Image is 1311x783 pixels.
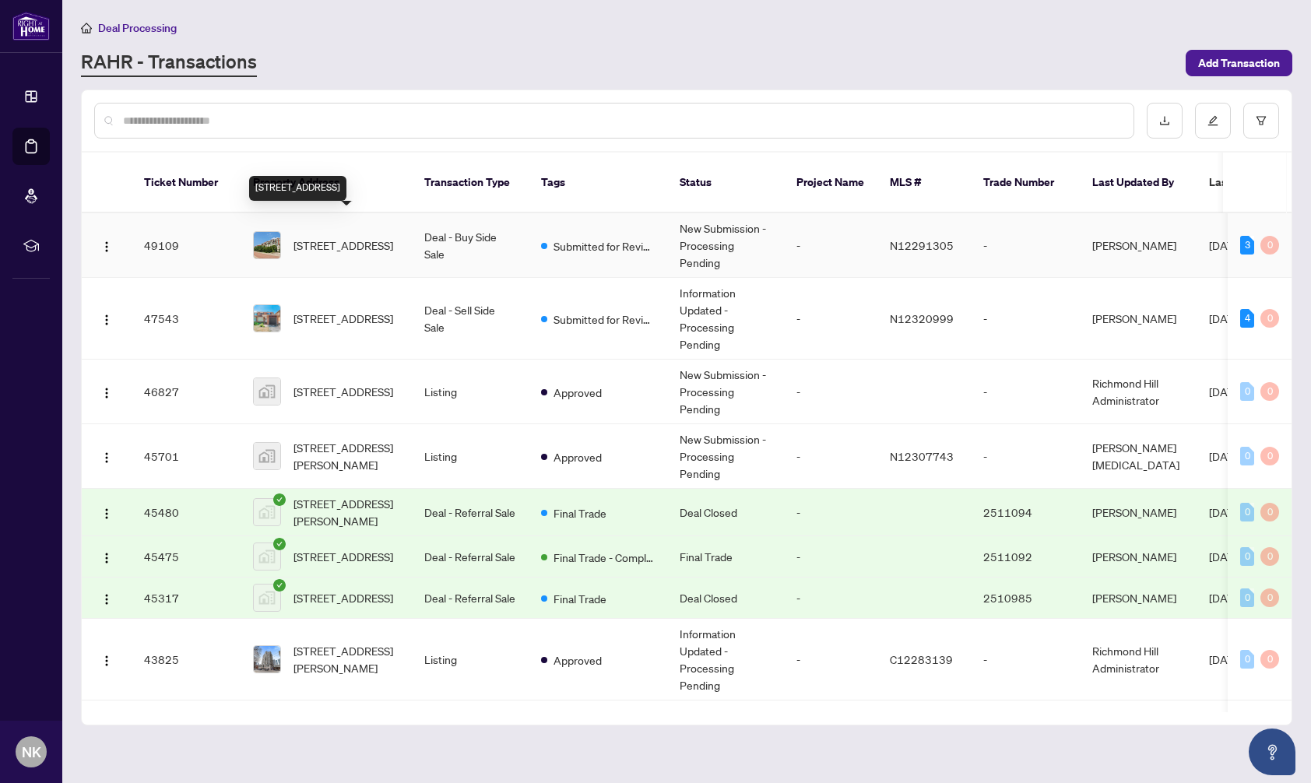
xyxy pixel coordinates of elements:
[554,590,606,607] span: Final Trade
[412,619,529,700] td: Listing
[100,241,113,253] img: Logo
[293,310,393,327] span: [STREET_ADDRESS]
[241,153,412,213] th: Property Address
[100,451,113,464] img: Logo
[254,499,280,525] img: thumbnail-img
[1243,103,1279,139] button: filter
[971,489,1080,536] td: 2511094
[971,619,1080,700] td: -
[94,647,119,672] button: Logo
[1240,588,1254,607] div: 0
[1260,503,1279,521] div: 0
[1209,505,1243,519] span: [DATE]
[412,424,529,489] td: Listing
[293,642,399,676] span: [STREET_ADDRESS][PERSON_NAME]
[877,153,971,213] th: MLS #
[1209,449,1243,463] span: [DATE]
[554,651,602,669] span: Approved
[1240,309,1254,328] div: 4
[94,379,119,404] button: Logo
[293,237,393,254] span: [STREET_ADDRESS]
[1249,729,1295,775] button: Open asap
[1240,447,1254,465] div: 0
[412,278,529,360] td: Deal - Sell Side Sale
[1209,311,1243,325] span: [DATE]
[1207,115,1218,126] span: edit
[1080,278,1197,360] td: [PERSON_NAME]
[667,489,784,536] td: Deal Closed
[100,314,113,326] img: Logo
[890,652,953,666] span: C12283139
[100,655,113,667] img: Logo
[132,360,241,424] td: 46827
[1198,51,1280,75] span: Add Transaction
[890,449,954,463] span: N12307743
[254,305,280,332] img: thumbnail-img
[22,741,41,763] span: NK
[1080,578,1197,619] td: [PERSON_NAME]
[293,439,399,473] span: [STREET_ADDRESS][PERSON_NAME]
[971,424,1080,489] td: -
[132,153,241,213] th: Ticket Number
[1209,174,1304,191] span: Last Modified Date
[554,311,655,328] span: Submitted for Review
[971,153,1080,213] th: Trade Number
[1080,424,1197,489] td: [PERSON_NAME][MEDICAL_DATA]
[1240,650,1254,669] div: 0
[890,311,954,325] span: N12320999
[1080,536,1197,578] td: [PERSON_NAME]
[254,543,280,570] img: thumbnail-img
[1260,588,1279,607] div: 0
[100,552,113,564] img: Logo
[1260,547,1279,566] div: 0
[254,585,280,611] img: thumbnail-img
[784,619,877,700] td: -
[249,176,346,201] div: [STREET_ADDRESS]
[784,536,877,578] td: -
[554,237,655,255] span: Submitted for Review
[81,23,92,33] span: home
[667,278,784,360] td: Information Updated - Processing Pending
[784,489,877,536] td: -
[784,360,877,424] td: -
[1080,619,1197,700] td: Richmond Hill Administrator
[412,536,529,578] td: Deal - Referral Sale
[554,384,602,401] span: Approved
[254,378,280,405] img: thumbnail-img
[94,500,119,525] button: Logo
[1186,50,1292,76] button: Add Transaction
[94,544,119,569] button: Logo
[412,489,529,536] td: Deal - Referral Sale
[132,578,241,619] td: 45317
[132,619,241,700] td: 43825
[1209,591,1243,605] span: [DATE]
[784,213,877,278] td: -
[784,153,877,213] th: Project Name
[667,213,784,278] td: New Submission - Processing Pending
[1240,236,1254,255] div: 3
[12,12,50,40] img: logo
[1209,384,1243,399] span: [DATE]
[94,233,119,258] button: Logo
[1240,547,1254,566] div: 0
[94,306,119,331] button: Logo
[1260,650,1279,669] div: 0
[293,495,399,529] span: [STREET_ADDRESS][PERSON_NAME]
[971,578,1080,619] td: 2510985
[273,538,286,550] span: check-circle
[132,489,241,536] td: 45480
[667,360,784,424] td: New Submission - Processing Pending
[132,278,241,360] td: 47543
[667,578,784,619] td: Deal Closed
[784,578,877,619] td: -
[412,578,529,619] td: Deal - Referral Sale
[1080,213,1197,278] td: [PERSON_NAME]
[1080,153,1197,213] th: Last Updated By
[1080,360,1197,424] td: Richmond Hill Administrator
[971,360,1080,424] td: -
[81,49,257,77] a: RAHR - Transactions
[94,444,119,469] button: Logo
[254,646,280,672] img: thumbnail-img
[971,278,1080,360] td: -
[554,504,606,521] span: Final Trade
